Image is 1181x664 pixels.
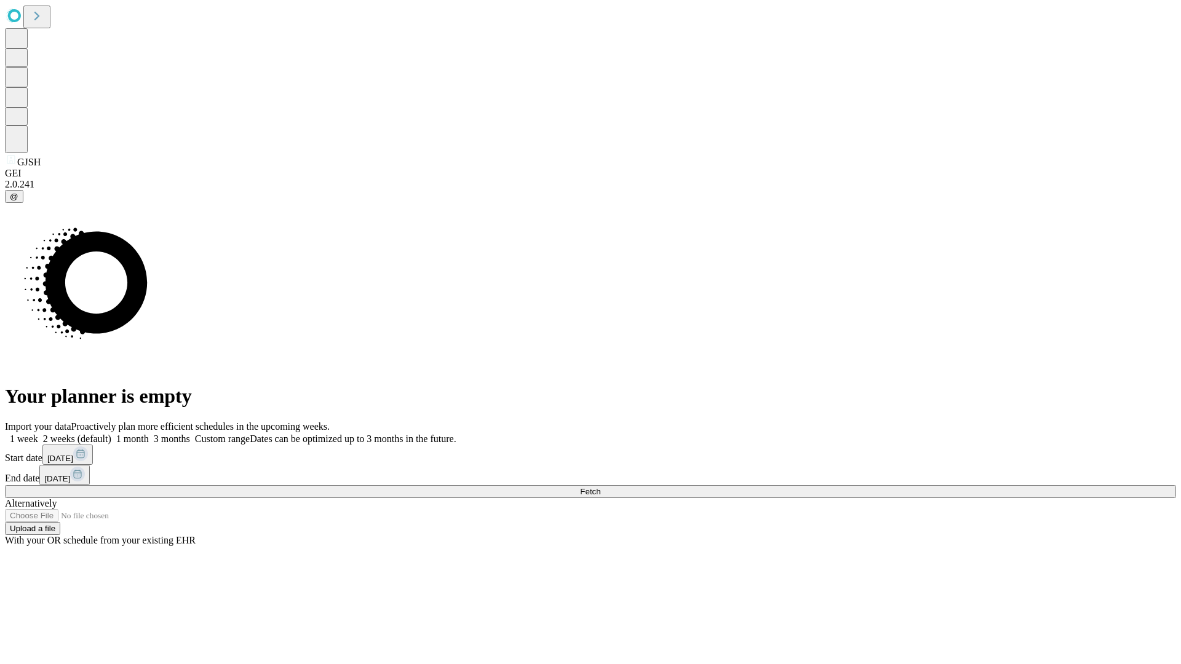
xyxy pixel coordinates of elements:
span: Alternatively [5,498,57,508]
span: 3 months [154,433,190,444]
span: 1 week [10,433,38,444]
span: 1 month [116,433,149,444]
div: End date [5,465,1176,485]
div: GEI [5,168,1176,179]
h1: Your planner is empty [5,385,1176,408]
span: Proactively plan more efficient schedules in the upcoming weeks. [71,421,330,432]
span: 2 weeks (default) [43,433,111,444]
span: GJSH [17,157,41,167]
span: [DATE] [44,474,70,483]
span: Custom range [195,433,250,444]
span: @ [10,192,18,201]
div: 2.0.241 [5,179,1176,190]
button: [DATE] [39,465,90,485]
span: With your OR schedule from your existing EHR [5,535,196,545]
div: Start date [5,445,1176,465]
button: @ [5,190,23,203]
span: Dates can be optimized up to 3 months in the future. [250,433,456,444]
button: Upload a file [5,522,60,535]
button: [DATE] [42,445,93,465]
span: Fetch [580,487,600,496]
span: Import your data [5,421,71,432]
span: [DATE] [47,454,73,463]
button: Fetch [5,485,1176,498]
